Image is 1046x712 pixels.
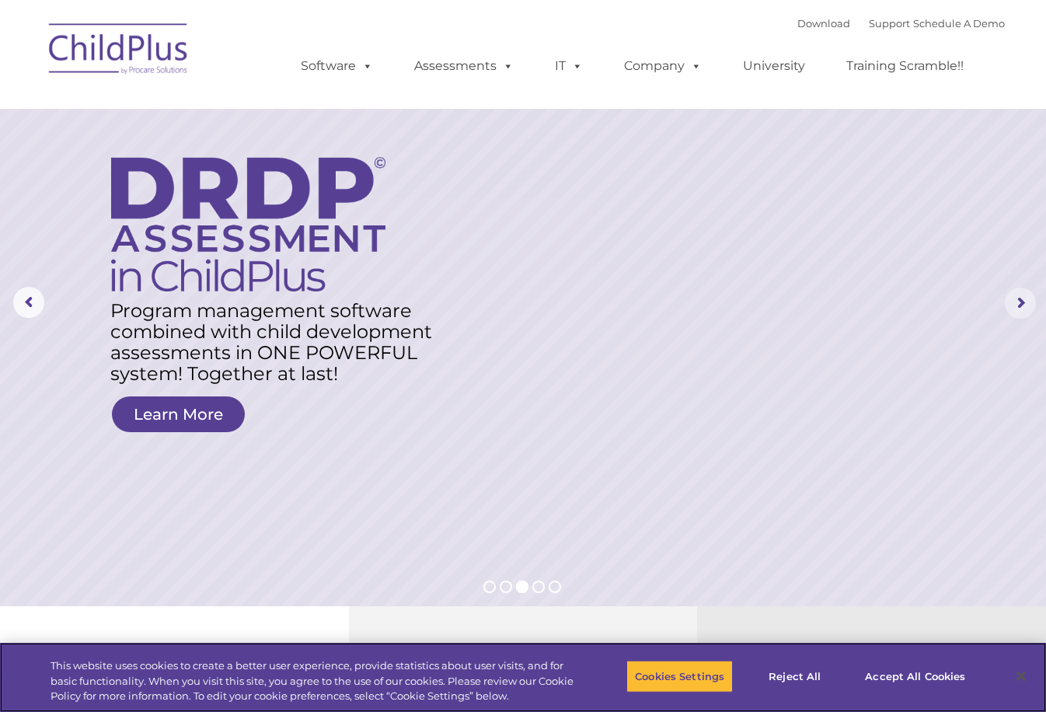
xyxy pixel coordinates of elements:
[869,17,910,30] a: Support
[746,660,843,693] button: Reject All
[111,157,385,291] img: DRDP Assessment in ChildPlus
[285,51,389,82] a: Software
[727,51,821,82] a: University
[41,12,197,90] img: ChildPlus by Procare Solutions
[51,658,575,704] div: This website uses cookies to create a better user experience, provide statistics about user visit...
[399,51,529,82] a: Assessments
[626,660,733,693] button: Cookies Settings
[110,300,445,384] rs-layer: Program management software combined with child development assessments in ONE POWERFUL system! T...
[797,17,1005,30] font: |
[112,396,245,432] a: Learn More
[608,51,717,82] a: Company
[797,17,850,30] a: Download
[539,51,598,82] a: IT
[216,103,263,114] span: Last name
[216,166,282,178] span: Phone number
[913,17,1005,30] a: Schedule A Demo
[1004,659,1038,693] button: Close
[831,51,979,82] a: Training Scramble!!
[856,660,974,693] button: Accept All Cookies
